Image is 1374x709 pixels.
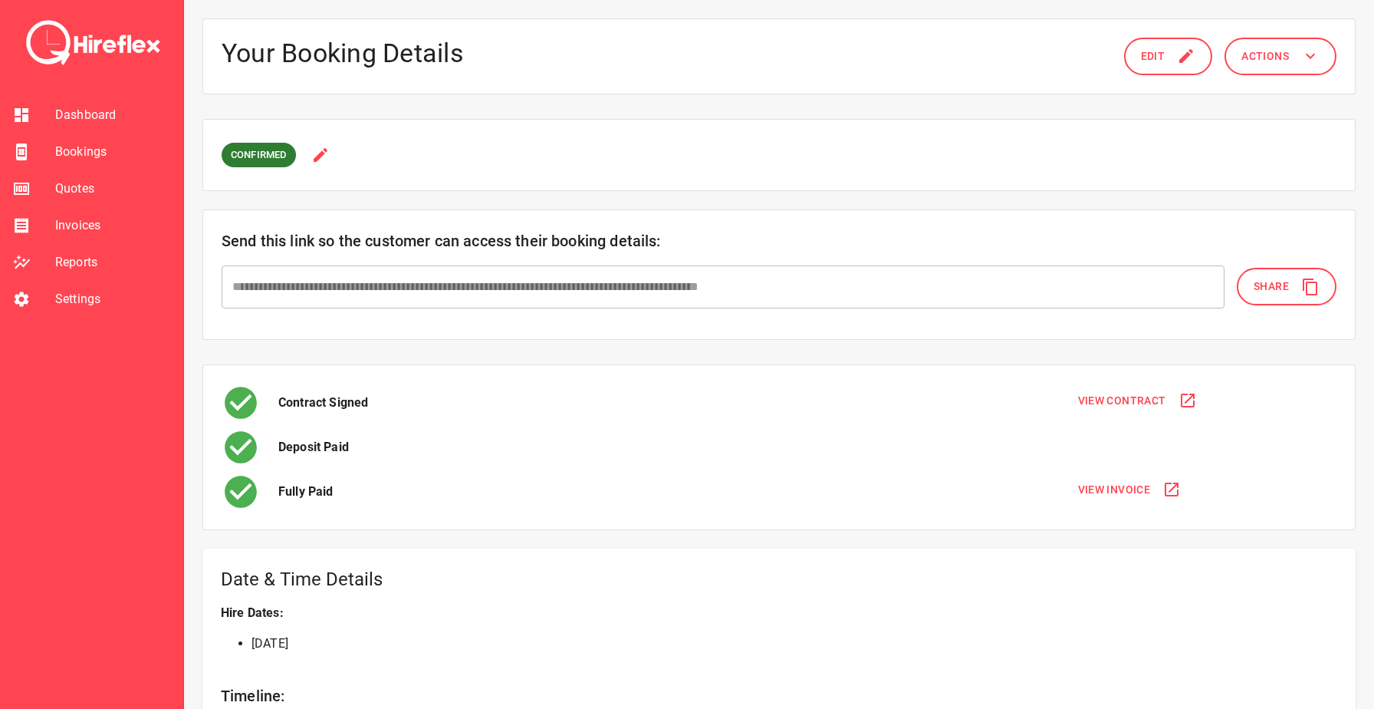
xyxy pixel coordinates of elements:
[55,216,171,235] span: Invoices
[55,290,171,308] span: Settings
[55,106,171,124] span: Dashboard
[1141,47,1165,66] span: Edit
[278,394,368,412] p: Contract Signed
[1078,391,1166,411] span: View Contract
[222,147,296,163] span: CONFIRMED
[278,438,349,457] p: Deposit Paid
[1254,277,1289,296] span: Share
[55,180,171,198] span: Quotes
[1078,480,1151,500] span: View Invoice
[221,684,1337,708] h6: Timeline:
[55,143,171,161] span: Bookings
[251,635,1337,653] li: [DATE]
[221,567,1337,592] h5: Date & Time Details
[221,604,1337,622] p: Hire Dates:
[278,483,334,501] p: Fully Paid
[222,229,1336,253] h6: Send this link so the customer can access their booking details:
[222,38,1055,70] h4: Your Booking Details
[55,253,171,272] span: Reports
[1241,47,1289,66] span: Actions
